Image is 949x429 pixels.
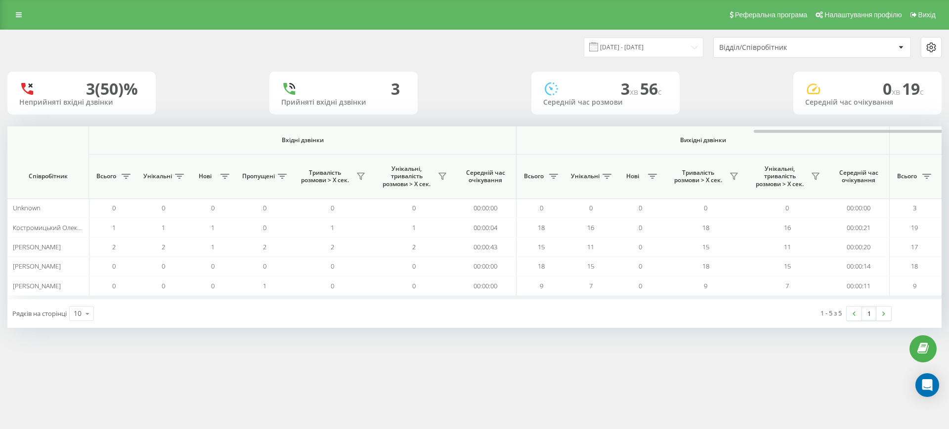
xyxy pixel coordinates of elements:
[719,43,837,52] div: Відділ/Співробітник
[455,257,517,276] td: 00:00:00
[94,172,119,180] span: Всього
[143,172,172,180] span: Унікальні
[785,203,789,212] span: 0
[639,223,642,232] span: 0
[862,307,876,320] a: 1
[211,262,215,271] span: 0
[331,262,334,271] span: 0
[828,198,890,218] td: 00:00:00
[263,223,266,232] span: 0
[828,218,890,237] td: 00:00:21
[412,223,416,232] span: 1
[639,281,642,290] span: 0
[639,203,642,212] span: 0
[670,169,727,184] span: Тривалість розмови > Х сек.
[543,98,668,107] div: Середній час розмови
[540,281,543,290] span: 9
[162,262,165,271] span: 0
[824,11,902,19] span: Налаштування профілю
[805,98,930,107] div: Середній час очікування
[589,281,593,290] span: 7
[911,223,918,232] span: 19
[193,172,217,180] span: Нові
[263,281,266,290] span: 1
[412,242,416,251] span: 2
[587,242,594,251] span: 11
[112,242,116,251] span: 2
[784,242,791,251] span: 11
[587,262,594,271] span: 15
[538,223,545,232] span: 18
[630,86,640,97] span: хв
[540,203,543,212] span: 0
[915,373,939,397] div: Open Intercom Messenger
[391,79,400,98] div: 3
[86,79,138,98] div: 3 (50)%
[112,203,116,212] span: 0
[13,223,95,232] span: Костромицький Олександр
[892,86,902,97] span: хв
[521,172,546,180] span: Всього
[785,281,789,290] span: 7
[911,242,918,251] span: 17
[378,165,435,188] span: Унікальні, тривалість розмови > Х сек.
[462,169,509,184] span: Середній час очікування
[902,78,924,99] span: 19
[13,203,41,212] span: Unknown
[13,262,61,271] span: [PERSON_NAME]
[589,203,593,212] span: 0
[639,242,642,251] span: 0
[751,165,808,188] span: Унікальні, тривалість розмови > Х сек.
[702,262,709,271] span: 18
[412,203,416,212] span: 0
[538,262,545,271] span: 18
[883,78,902,99] span: 0
[455,237,517,257] td: 00:00:43
[918,11,936,19] span: Вихід
[162,242,165,251] span: 2
[112,281,116,290] span: 0
[263,262,266,271] span: 0
[263,242,266,251] span: 2
[331,281,334,290] span: 0
[112,262,116,271] span: 0
[12,309,67,318] span: Рядків на сторінці
[297,169,353,184] span: Тривалість розмови > Х сек.
[828,257,890,276] td: 00:00:14
[331,223,334,232] span: 1
[920,86,924,97] span: c
[621,78,640,99] span: 3
[211,242,215,251] span: 1
[263,203,266,212] span: 0
[913,203,916,212] span: 3
[784,262,791,271] span: 15
[211,281,215,290] span: 0
[112,223,116,232] span: 1
[455,218,517,237] td: 00:00:04
[820,308,842,318] div: 1 - 5 з 5
[242,172,275,180] span: Пропущені
[620,172,645,180] span: Нові
[412,262,416,271] span: 0
[211,203,215,212] span: 0
[331,242,334,251] span: 2
[162,223,165,232] span: 1
[704,203,707,212] span: 0
[281,98,406,107] div: Прийняті вхідні дзвінки
[828,237,890,257] td: 00:00:20
[162,203,165,212] span: 0
[828,276,890,295] td: 00:00:11
[115,136,490,144] span: Вхідні дзвінки
[412,281,416,290] span: 0
[13,281,61,290] span: [PERSON_NAME]
[658,86,662,97] span: c
[702,223,709,232] span: 18
[16,172,80,180] span: Співробітник
[540,136,866,144] span: Вихідні дзвінки
[640,78,662,99] span: 56
[571,172,600,180] span: Унікальні
[911,262,918,271] span: 18
[162,281,165,290] span: 0
[639,262,642,271] span: 0
[13,242,61,251] span: [PERSON_NAME]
